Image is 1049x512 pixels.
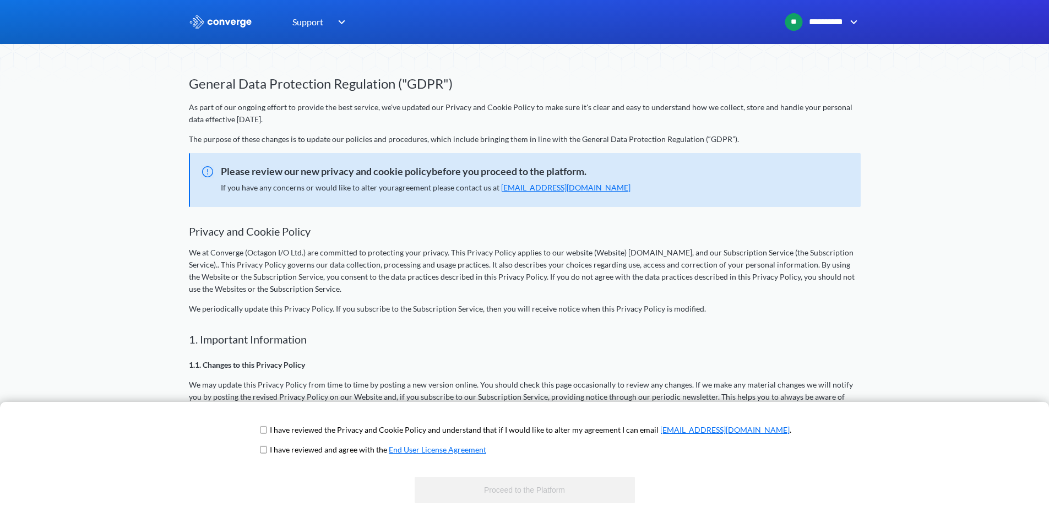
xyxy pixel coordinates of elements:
[270,444,486,456] p: I have reviewed and agree with the
[189,359,861,371] p: 1.1. Changes to this Privacy Policy
[189,15,253,29] img: logo_ewhite.svg
[189,333,861,346] h2: 1. Important Information
[189,379,861,427] p: We may update this Privacy Policy from time to time by posting a new version online. You should c...
[389,445,486,454] a: End User License Agreement
[292,15,323,29] span: Support
[415,477,635,503] button: Proceed to the Platform
[270,424,791,436] p: I have reviewed the Privacy and Cookie Policy and understand that if I would like to alter my agr...
[189,133,861,145] p: The purpose of these changes is to update our policies and procedures, which include bringing the...
[221,183,631,192] span: If you have any concerns or would like to alter your agreement please contact us at
[331,15,349,29] img: downArrow.svg
[189,101,861,126] p: As part of our ongoing effort to provide the best service, we've updated our Privacy and Cookie P...
[189,303,861,315] p: We periodically update this Privacy Policy. If you subscribe to the Subscription Service, then yo...
[189,225,861,238] h2: Privacy and Cookie Policy
[660,425,790,434] a: [EMAIL_ADDRESS][DOMAIN_NAME]
[501,183,631,192] a: [EMAIL_ADDRESS][DOMAIN_NAME]
[843,15,861,29] img: downArrow.svg
[190,164,850,179] span: Please review our new privacy and cookie policybefore you proceed to the platform.
[189,247,861,295] p: We at Converge (Octagon I/O Ltd.) are committed to protecting your privacy. This Privacy Policy a...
